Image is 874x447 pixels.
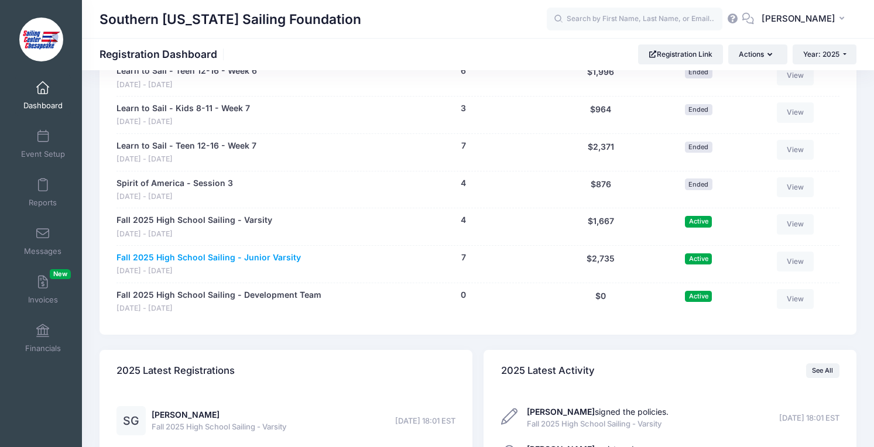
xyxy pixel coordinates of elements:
span: Ended [685,67,712,78]
div: $876 [550,177,652,202]
a: View [777,140,814,160]
div: $964 [550,102,652,128]
a: View [777,289,814,309]
a: View [777,102,814,122]
span: [DATE] - [DATE] [116,154,256,165]
button: 4 [461,177,466,190]
span: [DATE] - [DATE] [116,191,233,202]
button: 3 [461,102,466,115]
a: View [777,177,814,197]
span: Ended [685,178,712,190]
a: InvoicesNew [15,269,71,310]
button: 7 [461,140,466,152]
span: Ended [685,104,712,115]
span: [DATE] - [DATE] [116,80,257,91]
a: Learn to Sail - Teen 12-16 - Week 6 [116,65,257,77]
a: Dashboard [15,75,71,116]
span: Reports [29,198,57,208]
span: [DATE] - [DATE] [116,229,272,240]
span: Dashboard [23,101,63,111]
span: Year: 2025 [803,50,839,59]
a: View [777,252,814,271]
a: Learn to Sail - Kids 8-11 - Week 7 [116,102,250,115]
h4: 2025 Latest Activity [501,354,595,387]
span: [PERSON_NAME] [762,12,835,25]
a: [PERSON_NAME] [152,410,220,420]
a: View [777,214,814,234]
span: Ended [685,142,712,153]
div: $2,735 [550,252,652,277]
div: $2,371 [550,140,652,165]
span: Fall 2025 High School Sailing - Varsity [527,418,669,430]
a: Reports [15,172,71,213]
a: Event Setup [15,123,71,164]
img: Southern Maryland Sailing Foundation [19,18,63,61]
span: [DATE] - [DATE] [116,116,250,128]
span: Invoices [28,295,58,305]
a: See All [806,363,839,377]
button: 4 [461,214,466,226]
a: Learn to Sail - Teen 12-16 - Week 7 [116,140,256,152]
a: [PERSON_NAME]signed the policies. [527,407,669,417]
div: $1,667 [550,214,652,239]
span: [DATE] - [DATE] [116,303,321,314]
a: Fall 2025 High School Sailing - Varsity [116,214,272,226]
a: SG [116,417,146,427]
strong: [PERSON_NAME] [527,407,595,417]
h1: Southern [US_STATE] Sailing Foundation [100,6,361,33]
a: Financials [15,318,71,359]
span: [DATE] 18:01 EST [779,412,839,424]
span: Active [685,291,712,302]
button: 0 [461,289,466,301]
h4: 2025 Latest Registrations [116,354,235,387]
span: New [50,269,71,279]
span: Active [685,216,712,227]
div: SG [116,406,146,435]
button: Year: 2025 [793,44,856,64]
button: 6 [461,65,466,77]
span: Messages [24,246,61,256]
span: [DATE] - [DATE] [116,266,301,277]
input: Search by First Name, Last Name, or Email... [547,8,722,31]
a: Messages [15,221,71,262]
button: Actions [728,44,787,64]
h1: Registration Dashboard [100,48,227,60]
span: Financials [25,343,61,353]
a: View [777,65,814,85]
button: 7 [461,252,466,264]
div: $1,996 [550,65,652,90]
span: Fall 2025 High School Sailing - Varsity [152,421,286,433]
button: [PERSON_NAME] [754,6,856,33]
a: Fall 2025 High School Sailing - Development Team [116,289,321,301]
span: Active [685,253,712,264]
span: [DATE] 18:01 EST [395,415,455,427]
div: $0 [550,289,652,314]
a: Fall 2025 High School Sailing - Junior Varsity [116,252,301,264]
a: Registration Link [638,44,723,64]
span: Event Setup [21,149,65,159]
a: Spirit of America - Session 3 [116,177,233,190]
